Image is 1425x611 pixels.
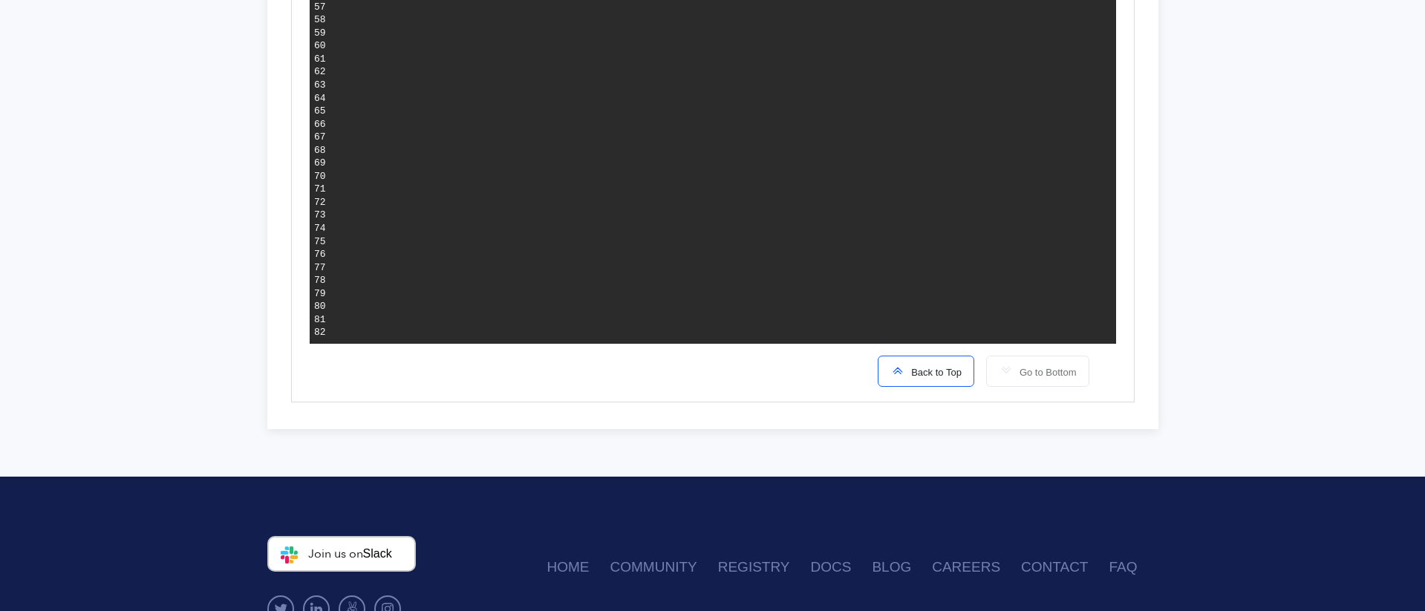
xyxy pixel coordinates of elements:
[872,551,932,584] a: Blog
[314,300,326,313] div: 80
[986,356,1089,387] button: Go to Bottom
[314,326,326,339] div: 82
[890,363,905,378] img: scroll-to-icon.svg
[314,79,326,92] div: 63
[932,551,1021,584] a: Careers
[999,363,1014,378] img: scroll-to-icon-light-gray.svg
[547,551,610,584] a: Home
[314,248,326,261] div: 76
[314,39,326,53] div: 60
[314,118,326,131] div: 66
[314,53,326,66] div: 61
[314,131,326,144] div: 67
[610,551,718,584] a: Community
[1109,551,1158,584] a: FAQ
[1014,367,1077,378] span: Go to Bottom
[314,65,326,79] div: 62
[878,356,974,387] button: Back to Top
[314,1,326,14] div: 57
[314,274,326,287] div: 78
[267,536,416,572] a: Join us onSlack
[314,13,326,27] div: 58
[314,261,326,275] div: 77
[314,222,326,235] div: 74
[1021,551,1109,584] a: Contact
[718,551,811,584] a: Registry
[314,313,326,327] div: 81
[314,105,326,118] div: 65
[314,27,326,40] div: 59
[314,92,326,105] div: 64
[905,367,962,378] span: Back to Top
[314,144,326,157] div: 68
[363,547,392,560] span: Slack
[314,183,326,196] div: 71
[314,170,326,183] div: 70
[314,157,326,170] div: 69
[810,551,872,584] a: Docs
[314,235,326,249] div: 75
[314,196,326,209] div: 72
[314,209,326,222] div: 73
[314,287,326,301] div: 79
